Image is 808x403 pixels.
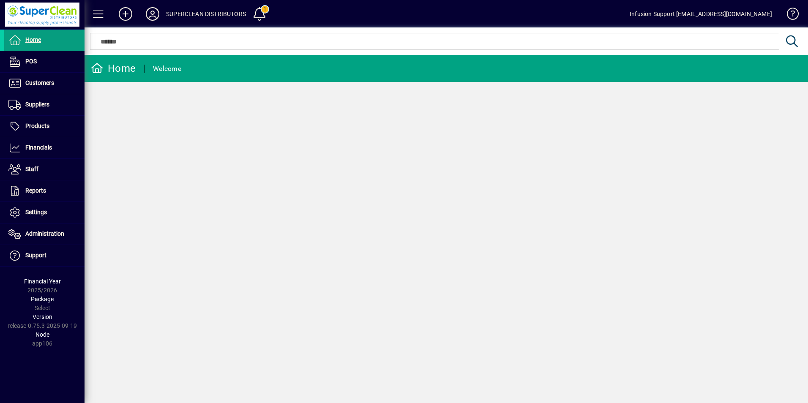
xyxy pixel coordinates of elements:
[25,166,38,172] span: Staff
[25,36,41,43] span: Home
[4,51,85,72] a: POS
[25,230,64,237] span: Administration
[24,278,61,285] span: Financial Year
[4,159,85,180] a: Staff
[4,116,85,137] a: Products
[139,6,166,22] button: Profile
[4,202,85,223] a: Settings
[25,58,37,65] span: POS
[4,180,85,201] a: Reports
[25,252,46,259] span: Support
[33,313,52,320] span: Version
[25,209,47,215] span: Settings
[112,6,139,22] button: Add
[25,144,52,151] span: Financials
[35,331,49,338] span: Node
[166,7,246,21] div: SUPERCLEAN DISTRIBUTORS
[25,123,49,129] span: Products
[630,7,772,21] div: Infusion Support [EMAIL_ADDRESS][DOMAIN_NAME]
[31,296,54,302] span: Package
[4,94,85,115] a: Suppliers
[4,73,85,94] a: Customers
[91,62,136,75] div: Home
[4,137,85,158] a: Financials
[25,79,54,86] span: Customers
[25,187,46,194] span: Reports
[4,223,85,245] a: Administration
[4,245,85,266] a: Support
[781,2,797,29] a: Knowledge Base
[25,101,49,108] span: Suppliers
[153,62,181,76] div: Welcome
